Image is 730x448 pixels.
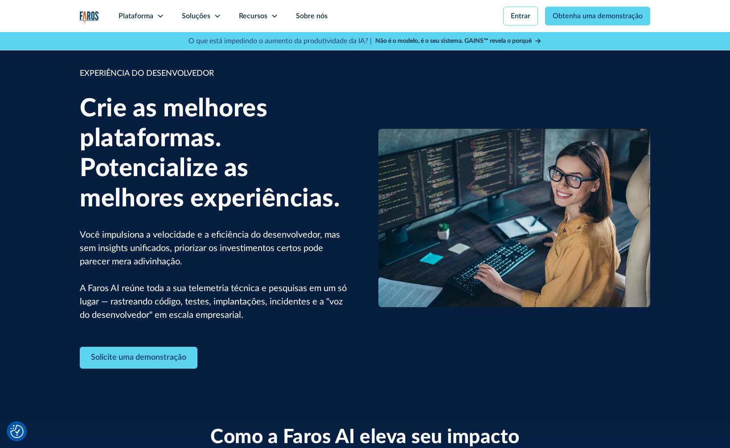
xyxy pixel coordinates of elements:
font: Como a Faros AI eleva seu impacto [210,427,520,447]
a: Modal de contato [80,347,197,369]
font: Entrar [511,12,530,20]
font: Plataforma [119,12,153,20]
font: A Faros AI reúne toda a sua telemetria técnica e pesquisas em um só lugar — rastreando código, te... [80,284,347,320]
button: Cookie Settings [10,425,24,438]
font: Não é o modelo, é o seu sistema. GAINS™ revela o porquê [375,38,532,44]
font: Solicite uma demonstração [91,353,186,362]
a: Não é o modelo, é o seu sistema. GAINS™ revela o porquê [375,37,541,46]
font: Sobre nós [296,12,328,20]
img: Logotipo da empresa de análise e relatórios Faros. [80,11,99,24]
a: Entrar [503,7,538,25]
font: Soluções [182,12,210,20]
font: EXPERIÊNCIA DO DESENVOLVEDOR [80,70,214,78]
font: Recursos [239,12,267,20]
font: O que está impedindo o aumento da produtividade da IA? | [189,37,372,45]
font: Você impulsiona a velocidade e a eficiência do desenvolvedor, mas sem insights unificados, priori... [80,230,340,266]
font: Crie as melhores plataformas. Potencialize as melhores experiências. [80,96,340,211]
font: Obtenha uma demonstração [553,12,643,20]
img: Revisit consent button [10,425,24,438]
a: Obtenha uma demonstração [545,7,650,25]
a: lar [80,11,99,24]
